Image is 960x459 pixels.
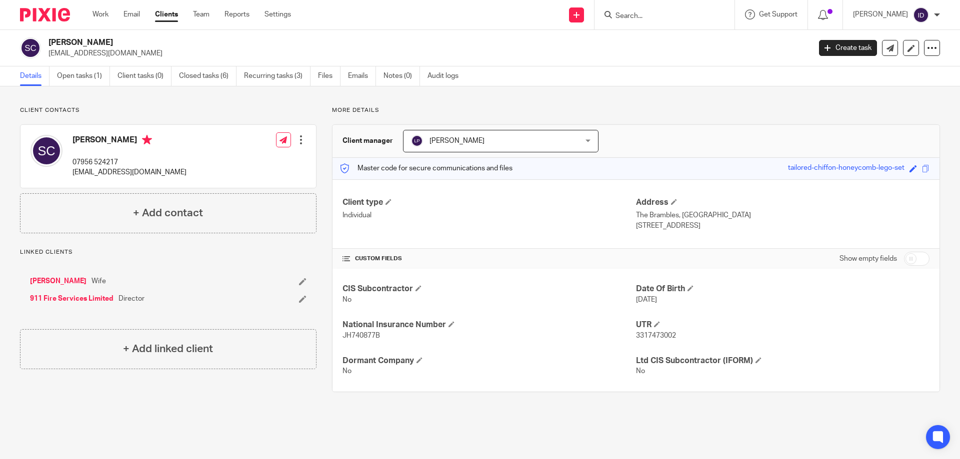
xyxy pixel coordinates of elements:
[429,137,484,144] span: [PERSON_NAME]
[30,294,113,304] a: 911 Fire Services Limited
[118,294,144,304] span: Director
[636,296,657,303] span: [DATE]
[342,197,636,208] h4: Client type
[244,66,310,86] a: Recurring tasks (3)
[30,276,86,286] a: [PERSON_NAME]
[332,106,940,114] p: More details
[342,368,351,375] span: No
[636,332,676,339] span: 3317473002
[20,106,316,114] p: Client contacts
[264,9,291,19] a: Settings
[636,210,929,220] p: The Brambles, [GEOGRAPHIC_DATA]
[123,9,140,19] a: Email
[342,284,636,294] h4: CIS Subcontractor
[123,341,213,357] h4: + Add linked client
[30,135,62,167] img: svg%3E
[48,48,804,58] p: [EMAIL_ADDRESS][DOMAIN_NAME]
[348,66,376,86] a: Emails
[788,163,904,174] div: tailored-chiffon-honeycomb-lego-set
[72,157,186,167] p: 07956 524217
[179,66,236,86] a: Closed tasks (6)
[411,135,423,147] img: svg%3E
[72,135,186,147] h4: [PERSON_NAME]
[342,320,636,330] h4: National Insurance Number
[427,66,466,86] a: Audit logs
[819,40,877,56] a: Create task
[224,9,249,19] a: Reports
[636,284,929,294] h4: Date Of Birth
[913,7,929,23] img: svg%3E
[133,205,203,221] h4: + Add contact
[383,66,420,86] a: Notes (0)
[340,163,512,173] p: Master code for secure communications and files
[48,37,653,48] h2: [PERSON_NAME]
[614,12,704,21] input: Search
[92,9,108,19] a: Work
[318,66,340,86] a: Files
[20,8,70,21] img: Pixie
[57,66,110,86] a: Open tasks (1)
[342,296,351,303] span: No
[117,66,171,86] a: Client tasks (0)
[342,210,636,220] p: Individual
[20,37,41,58] img: svg%3E
[636,368,645,375] span: No
[636,197,929,208] h4: Address
[193,9,209,19] a: Team
[853,9,908,19] p: [PERSON_NAME]
[636,320,929,330] h4: UTR
[20,248,316,256] p: Linked clients
[91,276,106,286] span: Wife
[342,255,636,263] h4: CUSTOM FIELDS
[20,66,49,86] a: Details
[636,221,929,231] p: [STREET_ADDRESS]
[759,11,797,18] span: Get Support
[342,332,380,339] span: JH740877B
[72,167,186,177] p: [EMAIL_ADDRESS][DOMAIN_NAME]
[342,136,393,146] h3: Client manager
[155,9,178,19] a: Clients
[142,135,152,145] i: Primary
[342,356,636,366] h4: Dormant Company
[839,254,897,264] label: Show empty fields
[636,356,929,366] h4: Ltd CIS Subcontractor (IFORM)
